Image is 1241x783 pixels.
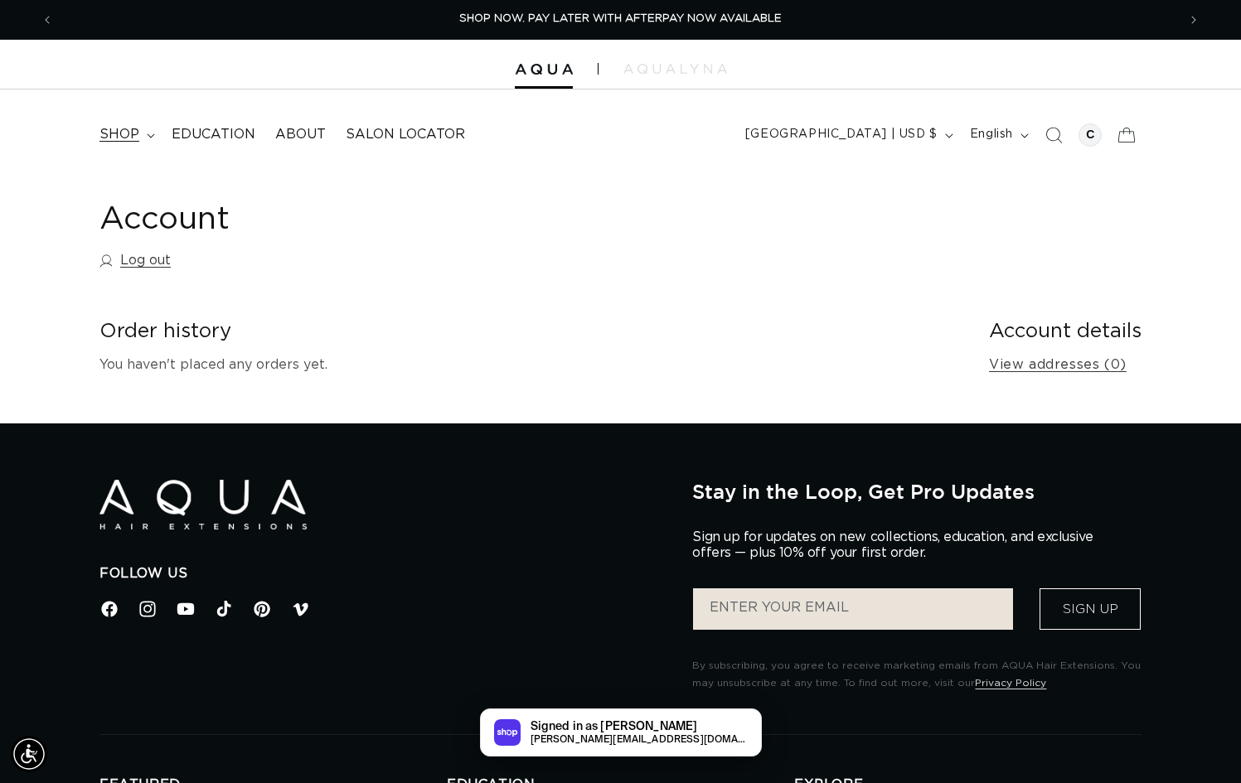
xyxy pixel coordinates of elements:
a: Education [162,116,265,153]
button: English [960,119,1035,151]
a: Salon Locator [336,116,475,153]
span: shop [99,126,139,143]
a: About [265,116,336,153]
button: [GEOGRAPHIC_DATA] | USD $ [735,119,960,151]
h2: Account details [989,319,1142,345]
h1: Account [99,200,1142,240]
span: SHOP NOW. PAY LATER WITH AFTERPAY NOW AVAILABLE [459,13,782,24]
p: By subscribing, you agree to receive marketing emails from AQUA Hair Extensions. You may unsubscr... [692,657,1142,693]
a: Log out [99,249,171,273]
span: Salon Locator [346,126,465,143]
button: Sign Up [1040,588,1141,630]
input: ENTER YOUR EMAIL [693,588,1013,630]
h2: Stay in the Loop, Get Pro Updates [692,480,1142,503]
span: [GEOGRAPHIC_DATA] | USD $ [745,126,938,143]
img: Aqua Hair Extensions [515,64,573,75]
summary: Search [1035,117,1072,153]
a: Privacy Policy [975,678,1046,688]
span: Education [172,126,255,143]
a: View addresses (0) [989,353,1127,377]
img: Aqua Hair Extensions [99,480,307,530]
p: Sign up for updates on new collections, education, and exclusive offers — plus 10% off your first... [692,529,1107,561]
button: Previous announcement [29,4,65,36]
p: You haven't placed any orders yet. [99,353,962,377]
h2: Order history [99,319,962,345]
div: Accessibility Menu [11,736,47,772]
h2: Follow Us [99,565,667,582]
span: About [275,126,326,143]
button: Next announcement [1176,4,1212,36]
img: aqualyna.com [623,64,727,74]
span: English [970,126,1013,143]
summary: shop [90,116,162,153]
